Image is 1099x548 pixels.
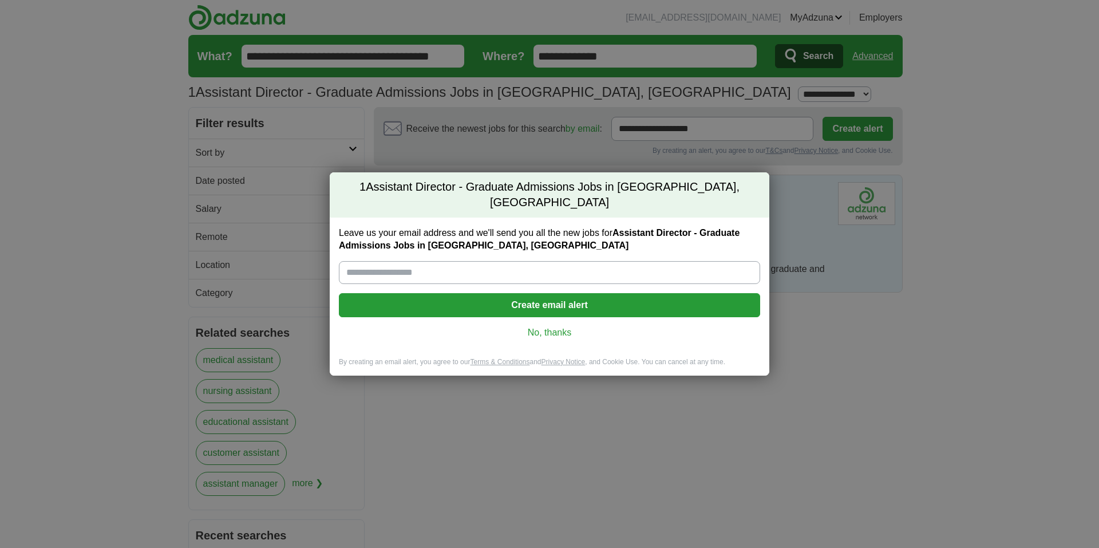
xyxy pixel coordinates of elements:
[339,228,740,250] strong: Assistant Director - Graduate Admissions Jobs in [GEOGRAPHIC_DATA], [GEOGRAPHIC_DATA]
[541,358,586,366] a: Privacy Notice
[339,293,760,317] button: Create email alert
[330,357,769,376] div: By creating an email alert, you agree to our and , and Cookie Use. You can cancel at any time.
[348,326,751,339] a: No, thanks
[339,227,760,252] label: Leave us your email address and we'll send you all the new jobs for
[470,358,529,366] a: Terms & Conditions
[330,172,769,218] h2: Assistant Director - Graduate Admissions Jobs in [GEOGRAPHIC_DATA], [GEOGRAPHIC_DATA]
[359,179,366,195] span: 1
